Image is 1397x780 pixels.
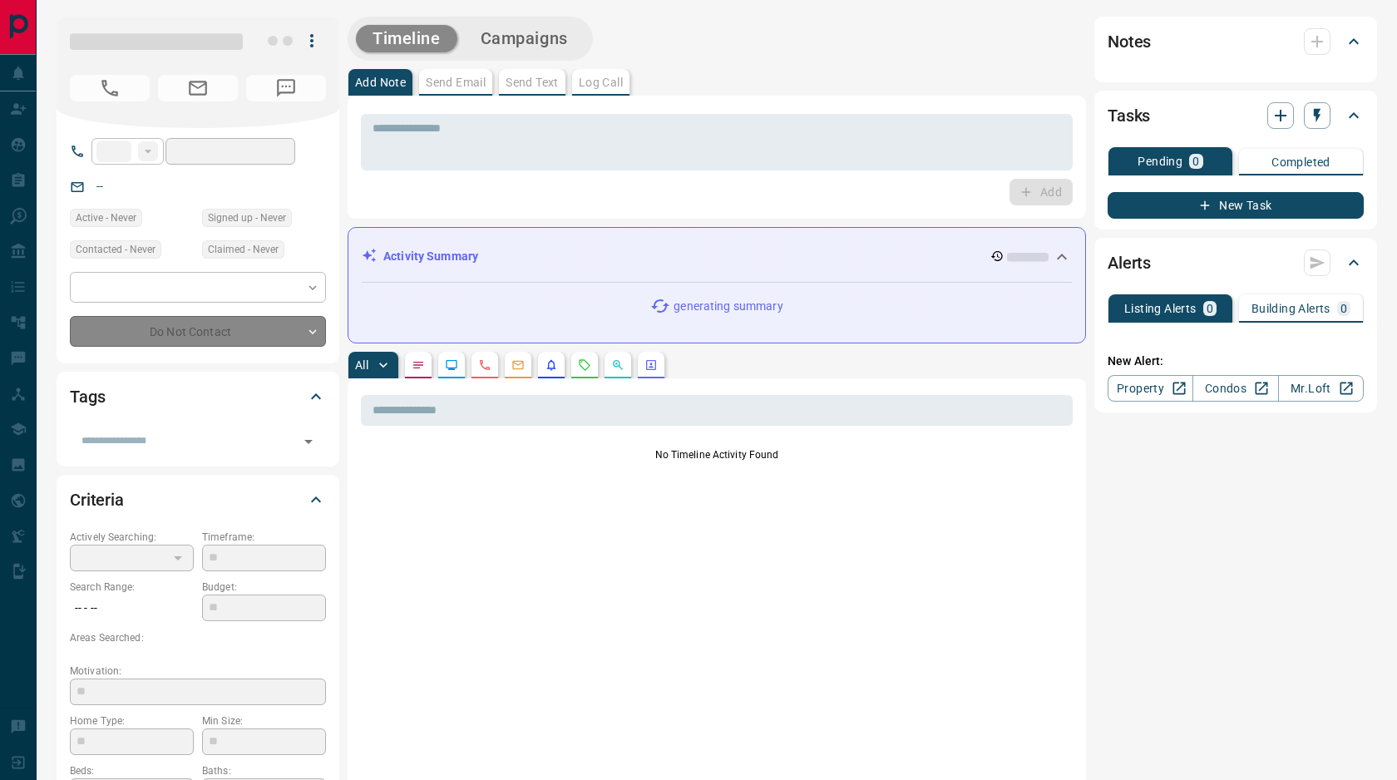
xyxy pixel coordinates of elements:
svg: Listing Alerts [545,358,558,372]
div: Alerts [1108,243,1364,283]
div: Notes [1108,22,1364,62]
p: Motivation: [70,664,326,679]
h2: Notes [1108,28,1151,55]
div: Tasks [1108,96,1364,136]
p: Add Note [355,77,406,88]
button: Campaigns [464,25,585,52]
p: Listing Alerts [1124,303,1197,314]
p: New Alert: [1108,353,1364,370]
p: Activity Summary [383,248,478,265]
p: All [355,359,368,371]
span: Contacted - Never [76,241,155,258]
div: Do Not Contact [70,316,326,347]
svg: Requests [578,358,591,372]
p: -- - -- [70,595,194,622]
span: No Number [70,75,150,101]
div: Tags [70,377,326,417]
span: Active - Never [76,210,136,226]
svg: Agent Actions [644,358,658,372]
span: Signed up - Never [208,210,286,226]
p: Pending [1138,156,1182,167]
h2: Criteria [70,486,124,513]
p: Completed [1271,156,1330,168]
p: Beds: [70,763,194,778]
p: Home Type: [70,713,194,728]
div: Criteria [70,480,326,520]
button: Timeline [356,25,457,52]
p: Budget: [202,580,326,595]
p: generating summary [674,298,782,315]
a: Mr.Loft [1278,375,1364,402]
p: Timeframe: [202,530,326,545]
svg: Emails [511,358,525,372]
svg: Notes [412,358,425,372]
span: No Number [246,75,326,101]
p: 0 [1340,303,1347,314]
a: Property [1108,375,1193,402]
a: Condos [1192,375,1278,402]
h2: Tags [70,383,105,410]
p: No Timeline Activity Found [361,447,1073,462]
button: Open [297,430,320,453]
p: Min Size: [202,713,326,728]
svg: Calls [478,358,491,372]
a: -- [96,180,103,193]
p: Baths: [202,763,326,778]
span: Claimed - Never [208,241,279,258]
p: Actively Searching: [70,530,194,545]
svg: Opportunities [611,358,624,372]
button: New Task [1108,192,1364,219]
div: Activity Summary [362,241,1072,272]
p: Building Alerts [1251,303,1330,314]
p: Areas Searched: [70,630,326,645]
p: 0 [1192,156,1199,167]
p: Search Range: [70,580,194,595]
p: 0 [1207,303,1213,314]
svg: Lead Browsing Activity [445,358,458,372]
h2: Tasks [1108,102,1150,129]
span: No Email [158,75,238,101]
h2: Alerts [1108,249,1151,276]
